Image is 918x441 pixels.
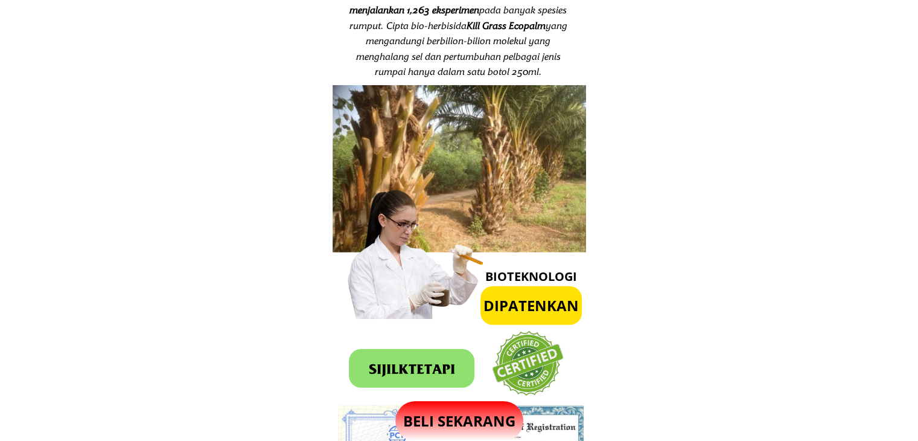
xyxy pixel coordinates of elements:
span: Kill Grass Ecopalm [467,19,546,31]
div: DIPATENKAN [478,294,584,317]
div: SIJILKTETAPI [361,357,463,379]
p: BELI SEKARANG [395,401,523,441]
div: BIOTEKNOLOGI [483,267,579,286]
